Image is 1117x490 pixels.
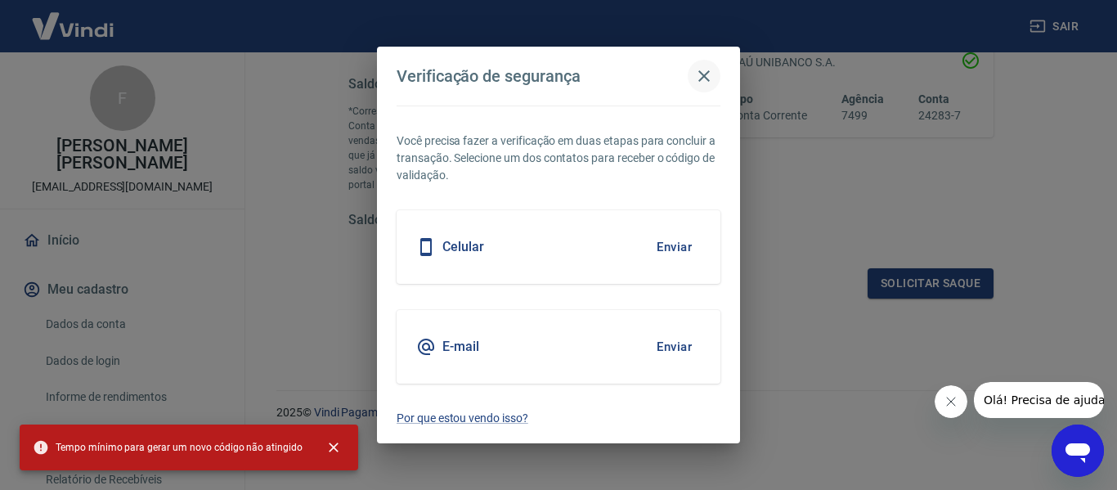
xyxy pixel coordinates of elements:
button: Enviar [648,230,701,264]
span: Olá! Precisa de ajuda? [10,11,137,25]
iframe: Mensagem da empresa [974,382,1104,418]
iframe: Botão para abrir a janela de mensagens [1052,425,1104,477]
button: Enviar [648,330,701,364]
a: Por que estou vendo isso? [397,410,720,427]
button: close [316,429,352,465]
h5: Celular [442,239,484,255]
h5: E-mail [442,339,479,355]
p: Você precisa fazer a verificação em duas etapas para concluir a transação. Selecione um dos conta... [397,133,720,184]
span: Tempo mínimo para gerar um novo código não atingido [33,439,303,456]
h4: Verificação de segurança [397,66,581,86]
iframe: Fechar mensagem [935,385,967,418]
